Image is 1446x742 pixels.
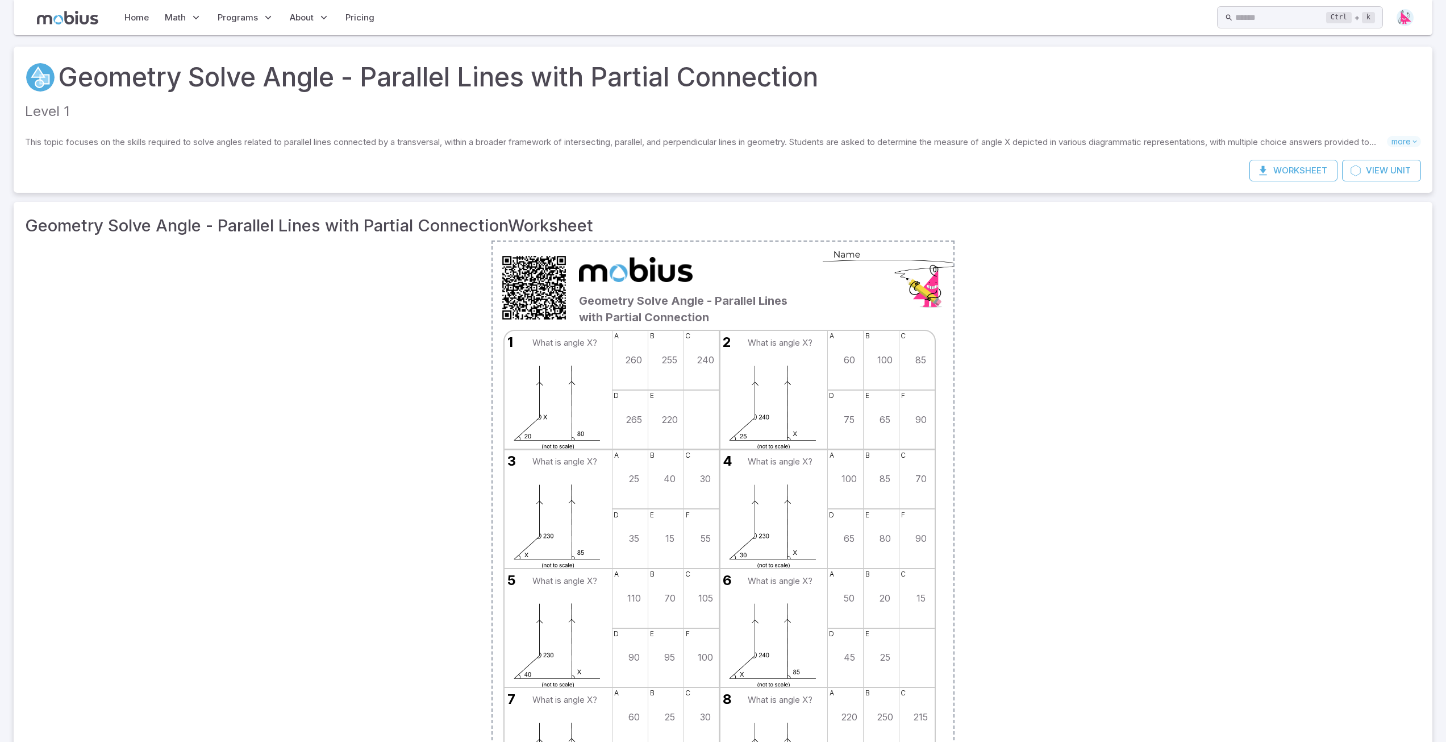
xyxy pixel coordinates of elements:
[627,592,641,605] td: 110
[629,532,639,545] td: 35
[828,391,836,401] span: d
[864,450,872,460] span: b
[662,354,677,367] td: 255
[648,450,656,460] span: b
[877,711,893,724] td: 250
[507,689,515,709] span: 7
[25,62,56,93] a: Geometry 2D
[662,413,678,426] td: 220
[684,509,692,520] span: f
[720,355,827,449] img: An svg image showing a math problem
[612,569,620,579] span: a
[290,11,314,24] span: About
[648,331,656,341] span: b
[527,332,602,354] td: What is angle X?
[665,711,675,724] td: 25
[58,58,818,97] a: Geometry Solve Angle - Parallel Lines with Partial Connection
[723,451,732,471] span: 4
[723,332,731,352] span: 2
[743,689,818,711] td: What is angle X?
[626,413,642,426] td: 265
[841,711,857,724] td: 220
[697,354,714,367] td: 240
[698,651,713,664] td: 100
[628,711,640,724] td: 60
[612,509,620,520] span: d
[664,651,675,664] td: 95
[880,651,890,664] td: 25
[864,509,872,520] span: e
[648,688,656,698] span: b
[664,472,676,486] td: 40
[648,391,656,401] span: e
[915,413,927,426] td: 90
[880,532,891,545] td: 80
[877,354,893,367] td: 100
[612,629,620,639] span: d
[899,391,907,401] span: f
[684,569,692,579] span: c
[648,509,656,520] span: e
[844,532,855,545] td: 65
[684,450,692,460] span: c
[916,592,926,605] td: 15
[819,251,964,308] img: NameRightTriangle.png
[723,689,732,709] span: 8
[121,5,152,31] a: Home
[527,451,602,472] td: What is angle X?
[844,413,855,426] td: 75
[576,248,816,325] div: Geometry Solve Angle - Parallel Lines with Partial Connection
[527,689,602,711] td: What is angle X?
[648,629,656,639] span: e
[915,472,927,486] td: 70
[1390,164,1411,177] span: Unit
[700,472,711,486] td: 30
[864,391,872,401] span: e
[1326,11,1375,24] div: +
[899,331,907,341] span: c
[1249,160,1337,181] button: Worksheet
[505,474,612,568] img: An svg image showing a math problem
[1362,12,1375,23] kbd: k
[218,11,258,24] span: Programs
[844,651,855,664] td: 45
[665,532,674,545] td: 15
[505,355,612,449] img: An svg image showing a math problem
[1342,160,1421,181] a: ViewUnit
[1397,9,1414,26] img: right-triangle.svg
[864,688,872,698] span: b
[25,136,1387,148] p: This topic focuses on the skills required to solve angles related to parallel lines connected by ...
[684,688,692,698] span: c
[844,592,855,605] td: 50
[579,251,693,288] img: Mobius Math Academy logo
[720,474,827,568] img: An svg image showing a math problem
[899,569,907,579] span: c
[505,592,612,687] img: An svg image showing a math problem
[1366,164,1388,177] span: View
[700,711,711,724] td: 30
[720,592,827,687] img: An svg image showing a math problem
[828,688,836,698] span: a
[507,570,516,590] span: 5
[915,532,927,545] td: 90
[743,570,818,592] td: What is angle X?
[915,354,926,367] td: 85
[626,354,642,367] td: 260
[864,331,872,341] span: b
[828,629,836,639] span: d
[864,629,872,639] span: e
[507,451,516,471] span: 3
[612,391,620,401] span: d
[841,472,857,486] td: 100
[1326,12,1352,23] kbd: Ctrl
[743,332,818,354] td: What is angle X?
[914,711,928,724] td: 215
[864,569,872,579] span: b
[844,354,855,367] td: 60
[899,688,907,698] span: c
[880,592,890,605] td: 20
[684,331,692,341] span: c
[828,569,836,579] span: a
[612,331,620,341] span: a
[684,629,692,639] span: f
